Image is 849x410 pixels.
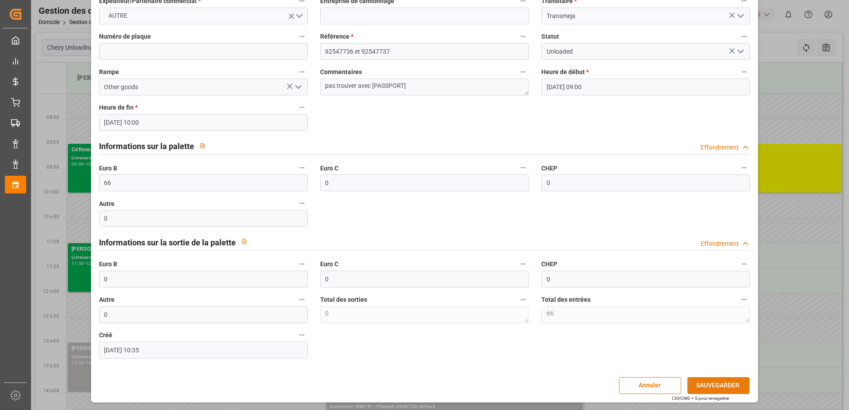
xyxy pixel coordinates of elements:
font: Euro B [99,165,117,172]
button: Ouvrir le menu [734,45,747,59]
button: Euro C [517,162,529,173]
input: JJ-MM-AAAA HH :MM [99,342,308,359]
button: CHEP [738,258,750,270]
button: Autre [296,294,308,305]
font: Euro C [320,165,338,172]
button: Heure de début * [738,66,750,78]
button: Créé [296,329,308,341]
font: Total des entrées [541,296,591,303]
font: CHEP [541,260,557,268]
input: JJ-MM-AAAA HH :MM [541,79,750,95]
font: CHEP [541,165,557,172]
font: Heure de fin [99,104,134,111]
button: Euro C [517,258,529,270]
button: Commentaires [517,66,529,78]
button: CHEP [738,162,750,173]
button: Ouvrir le menu [291,80,304,94]
button: SAUVEGARDER [687,377,750,394]
textarea: pas trouver avec [PASSPORT] [320,79,529,95]
textarea: 0 [320,306,529,323]
button: Rampe [296,66,308,78]
font: Heure de début [541,68,585,75]
input: JJ-MM-AAAA HH :MM [99,114,308,131]
button: Ouvrir le menu [734,9,747,23]
input: Type à rechercher/sélectionner [541,43,750,60]
button: Heure de fin * [296,102,308,113]
button: Statut [738,31,750,42]
button: Euro B [296,162,308,173]
button: Euro B [296,258,308,270]
h2: Informations sur la sortie de la palette [99,237,236,248]
font: Autre [99,200,115,207]
button: Ouvrir le menu [99,8,308,24]
button: Annuler [619,377,681,394]
div: Effondrement [701,239,739,248]
button: Autre [296,197,308,209]
button: View description [194,137,211,154]
font: Commentaires [320,68,362,75]
button: Référence * [517,31,529,42]
input: Type à rechercher/sélectionner [99,79,308,95]
font: Créé [99,331,112,339]
font: Rampe [99,68,119,75]
div: Effondrement [701,143,739,152]
button: Total des entrées [738,294,750,305]
div: Ctrl/CMD + S pour enregistrer [672,395,729,402]
h2: Informations sur la palette [99,140,194,152]
span: AUTRE [104,11,132,20]
button: View description [236,233,253,250]
font: Total des sorties [320,296,367,303]
font: Autre [99,296,115,303]
textarea: 66 [541,306,750,323]
font: Statut [541,33,559,40]
button: Total des sorties [517,294,529,305]
font: Référence [320,33,349,40]
font: Euro C [320,260,338,268]
font: Numéro de plaque [99,33,151,40]
font: Euro B [99,260,117,268]
button: Numéro de plaque [296,31,308,42]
